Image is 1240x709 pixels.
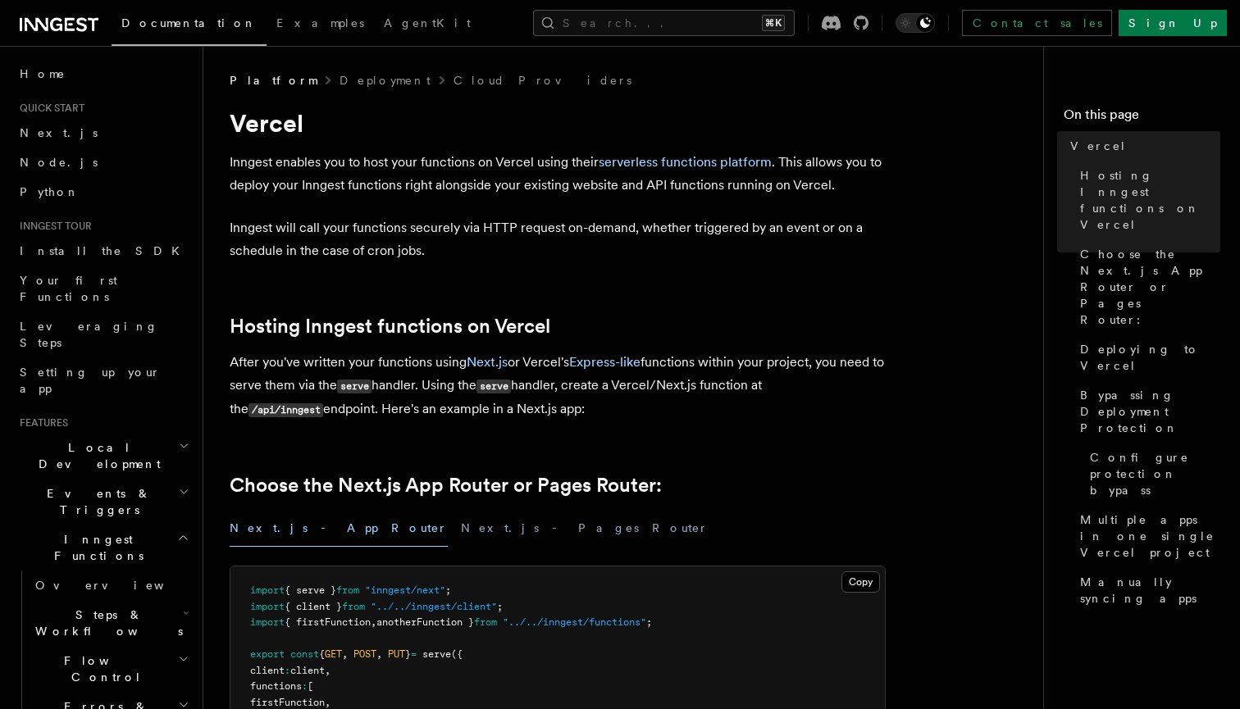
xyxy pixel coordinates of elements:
[342,601,365,612] span: from
[112,5,267,46] a: Documentation
[384,16,471,30] span: AgentKit
[20,66,66,82] span: Home
[13,416,68,429] span: Features
[20,156,98,169] span: Node.js
[13,236,193,266] a: Install the SDK
[411,648,417,660] span: =
[762,15,785,31] kbd: ⌘K
[1070,138,1127,154] span: Vercel
[285,665,290,676] span: :
[20,126,98,139] span: Next.js
[250,648,285,660] span: export
[13,148,193,177] a: Node.js
[285,616,371,628] span: { firstFunction
[325,648,342,660] span: GET
[646,616,652,628] span: ;
[13,485,179,518] span: Events & Triggers
[1080,387,1220,436] span: Bypassing Deployment Protection
[342,648,348,660] span: ,
[230,216,886,262] p: Inngest will call your functions securely via HTTP request on-demand, whether triggered by an eve...
[250,584,285,596] span: import
[20,185,80,198] span: Python
[405,648,411,660] span: }
[1080,511,1220,561] span: Multiple apps in one single Vercel project
[1074,239,1220,334] a: Choose the Next.js App Router or Pages Router:
[276,16,364,30] span: Examples
[325,665,331,676] span: ,
[29,652,178,685] span: Flow Control
[533,10,795,36] button: Search...⌘K
[13,357,193,403] a: Setting up your app
[290,665,325,676] span: client
[1080,341,1220,374] span: Deploying to Vercel
[1074,567,1220,613] a: Manually syncing apps
[1064,105,1220,131] h4: On this page
[230,108,886,138] h1: Vercel
[29,570,193,600] a: Overview
[35,579,204,592] span: Overview
[13,531,177,564] span: Inngest Functions
[290,648,319,660] span: const
[250,680,302,692] span: functions
[285,584,336,596] span: { serve }
[29,607,183,639] span: Steps & Workflows
[336,584,359,596] span: from
[445,584,451,596] span: ;
[1119,10,1227,36] a: Sign Up
[497,601,503,612] span: ;
[371,601,497,612] span: "../../inngest/client"
[467,354,508,370] a: Next.js
[13,525,193,570] button: Inngest Functions
[13,311,193,357] a: Leveraging Steps
[230,315,550,338] a: Hosting Inngest functions on Vercel
[376,616,474,628] span: anotherFunction }
[896,13,935,33] button: Toggle dark mode
[503,616,646,628] span: "../../inngest/functions"
[365,584,445,596] span: "inngest/next"
[1074,505,1220,567] a: Multiple apps in one single Vercel project
[248,403,323,417] code: /api/inngest
[461,510,709,547] button: Next.js - Pages Router
[13,439,179,472] span: Local Development
[230,474,662,497] a: Choose the Next.js App Router or Pages Router:
[1080,574,1220,607] span: Manually syncing apps
[250,697,325,708] span: firstFunction
[230,72,317,89] span: Platform
[1080,167,1220,233] span: Hosting Inngest functions on Vercel
[13,59,193,89] a: Home
[1083,443,1220,505] a: Configure protection bypass
[841,571,880,593] button: Copy
[1080,246,1220,328] span: Choose the Next.js App Router or Pages Router:
[474,616,497,628] span: from
[20,274,117,303] span: Your first Functions
[13,118,193,148] a: Next.js
[1074,380,1220,443] a: Bypassing Deployment Protection
[353,648,376,660] span: POST
[13,220,92,233] span: Inngest tour
[962,10,1112,36] a: Contact sales
[230,351,886,421] p: After you've written your functions using or Vercel's functions within your project, you need to ...
[250,601,285,612] span: import
[569,354,641,370] a: Express-like
[285,601,342,612] span: { client }
[454,72,631,89] a: Cloud Providers
[451,648,463,660] span: ({
[13,177,193,207] a: Python
[1090,449,1220,498] span: Configure protection bypass
[29,600,193,646] button: Steps & Workflows
[20,320,158,349] span: Leveraging Steps
[13,266,193,311] a: Your first Functions
[374,5,481,44] a: AgentKit
[308,680,313,692] span: [
[250,616,285,628] span: import
[388,648,405,660] span: PUT
[230,510,448,547] button: Next.js - App Router
[29,646,193,692] button: Flow Control
[340,72,431,89] a: Deployment
[250,665,285,676] span: client
[325,697,331,708] span: ,
[319,648,325,660] span: {
[13,102,84,115] span: Quick start
[337,379,372,393] code: serve
[20,366,161,395] span: Setting up your app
